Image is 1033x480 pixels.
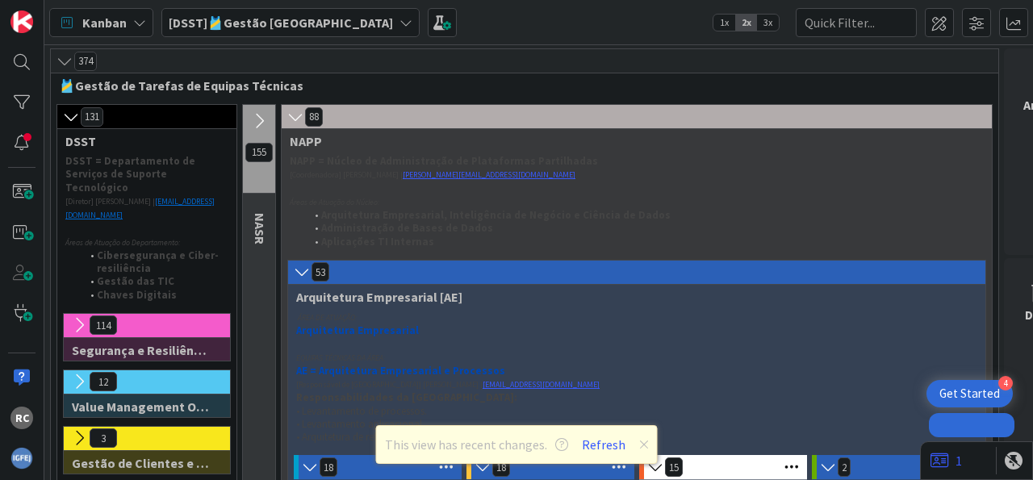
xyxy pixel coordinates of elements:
[296,404,427,418] span: • Levantamento de processos.
[298,312,357,323] em: ÁREA DE ATUAÇÃO:
[290,197,379,207] em: Áreas de Atuação do Núcleo:
[385,435,568,454] span: This view has recent changes.
[65,154,198,194] strong: DSST = Departamento de Serviços de Suporte Tecnológico
[296,289,965,305] span: Arquitetura Empresarial [AE]
[757,15,779,31] span: 3x
[65,196,155,207] span: [Diretor] [PERSON_NAME] |
[321,221,493,235] strong: Administração de Bases de Dados
[90,315,117,335] span: 114
[245,143,273,162] span: 155
[169,15,393,31] b: [DSST]🎽Gestão [GEOGRAPHIC_DATA]
[10,407,33,429] div: RC
[483,379,600,390] a: [EMAIL_ADDRESS][DOMAIN_NAME]
[665,457,683,477] span: 15
[10,447,33,470] img: avatar
[59,77,978,94] span: 🎽Gestão de Tarefas de Equipas Técnicas
[296,417,424,431] span: • Levantamento aplicacional.
[82,13,127,32] span: Kanban
[290,133,972,149] span: NAPP
[74,52,97,71] span: 374
[403,169,575,180] a: [PERSON_NAME][EMAIL_ADDRESS][DOMAIN_NAME]
[713,15,735,31] span: 1x
[97,288,177,302] strong: Chaves Digitais
[10,10,33,33] img: Visit kanbanzone.com
[320,457,337,477] span: 18
[312,262,329,282] span: 53
[296,323,419,337] strong: Arquitetura Empresarial
[290,169,403,180] span: [Coordenadora] [PERSON_NAME] |
[72,455,210,471] span: Gestão de Clientes e Serviços [GCS]
[72,399,210,415] span: Value Management Office [VMO]
[305,107,323,127] span: 88
[576,434,631,455] button: Refresh
[296,390,517,404] strong: Responsabilidades da [GEOGRAPHIC_DATA]:
[838,457,851,477] span: 2
[81,107,103,127] span: 131
[65,237,180,248] em: Áreas de Atuação do Departamento:
[97,274,174,288] strong: Gestão das TIC
[492,457,510,477] span: 18
[735,15,757,31] span: 2x
[290,154,598,168] strong: NAPP = Núcleo de Administração de Plataformas Partilhadas
[926,380,1013,407] div: Open Get Started checklist, remaining modules: 4
[931,451,962,470] a: 1
[296,430,410,444] span: • Arquitetura de referência.
[72,342,210,358] span: Segurança e Resiliência da Informação [SRI]
[65,133,216,149] span: DSST
[252,213,268,244] span: NASR
[321,208,671,222] strong: Arquitetura Empresarial, Inteligência de Negócio e Ciência de Dados
[90,372,117,391] span: 12
[296,364,505,378] strong: AE = Arquitetura Empresarial e Processos
[796,8,917,37] input: Quick Filter...
[296,379,483,390] span: [Responsável de [GEOGRAPHIC_DATA]] [PERSON_NAME] |
[998,376,1013,390] div: 4
[939,386,1000,402] div: Get Started
[296,353,385,363] em: EQUIPAS TÉCNICAS DA ÁREA:
[90,428,117,448] span: 3
[321,235,434,248] strong: Aplicações TI Internas
[97,248,219,275] strong: Cibersegurança e Ciber-resiliência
